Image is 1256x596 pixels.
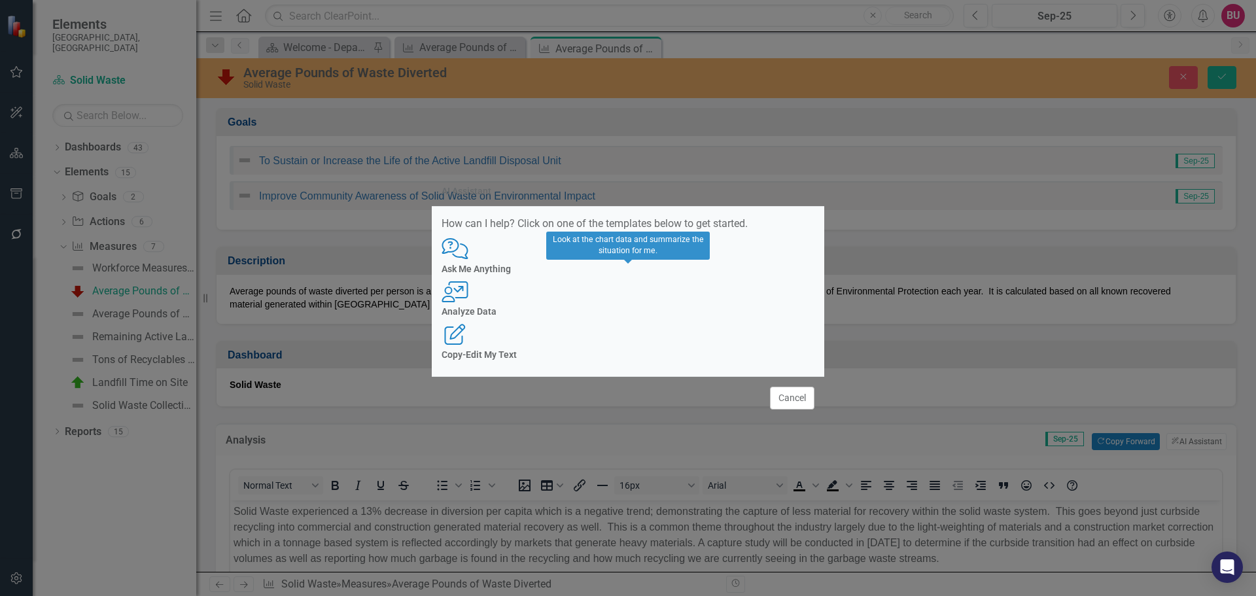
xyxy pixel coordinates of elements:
[442,264,814,274] h4: Ask Me Anything
[442,350,814,360] h4: Copy-Edit My Text
[442,186,491,196] div: AI Assistant
[442,217,814,232] p: How can I help? Click on one of the templates below to get started.
[546,232,710,260] div: Look at the chart data and summarize the situation for me.
[442,307,814,317] h4: Analyze Data
[770,387,814,410] button: Cancel
[3,3,988,66] p: Solid Waste experienced a 13% decrease in diversion per capita which is a negative trend; demonst...
[1212,552,1243,583] div: Open Intercom Messenger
